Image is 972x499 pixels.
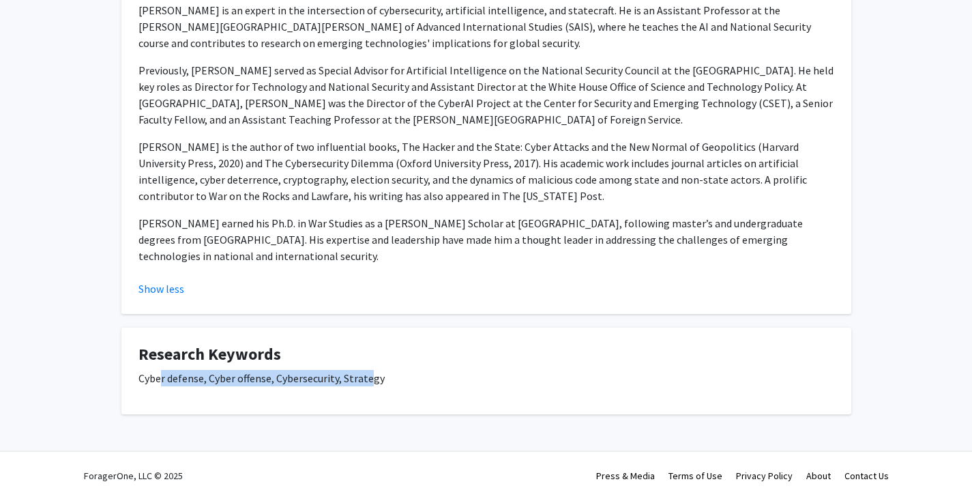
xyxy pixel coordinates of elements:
a: Contact Us [844,470,889,482]
p: Cyber defense, Cyber offense, Cybersecurity, Strategy [138,370,834,386]
p: [PERSON_NAME] is the author of two influential books, The Hacker and the State: Cyber Attacks and... [138,139,834,204]
iframe: Chat [10,438,58,489]
span: Previously, [PERSON_NAME] served as Special Advisor for Artificial Intelligence on the National S... [138,63,834,126]
a: Terms of Use [668,470,722,482]
a: Press & Media [596,470,655,482]
h4: Research Keywords [138,345,834,365]
a: About [806,470,831,482]
p: [PERSON_NAME] is an expert in the intersection of cybersecurity, artificial intelligence, and sta... [138,2,834,51]
button: Show less [138,281,184,297]
p: [PERSON_NAME] earned his Ph.D. in War Studies as a [PERSON_NAME] Scholar at [GEOGRAPHIC_DATA], fo... [138,215,834,264]
a: Privacy Policy [736,470,793,482]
